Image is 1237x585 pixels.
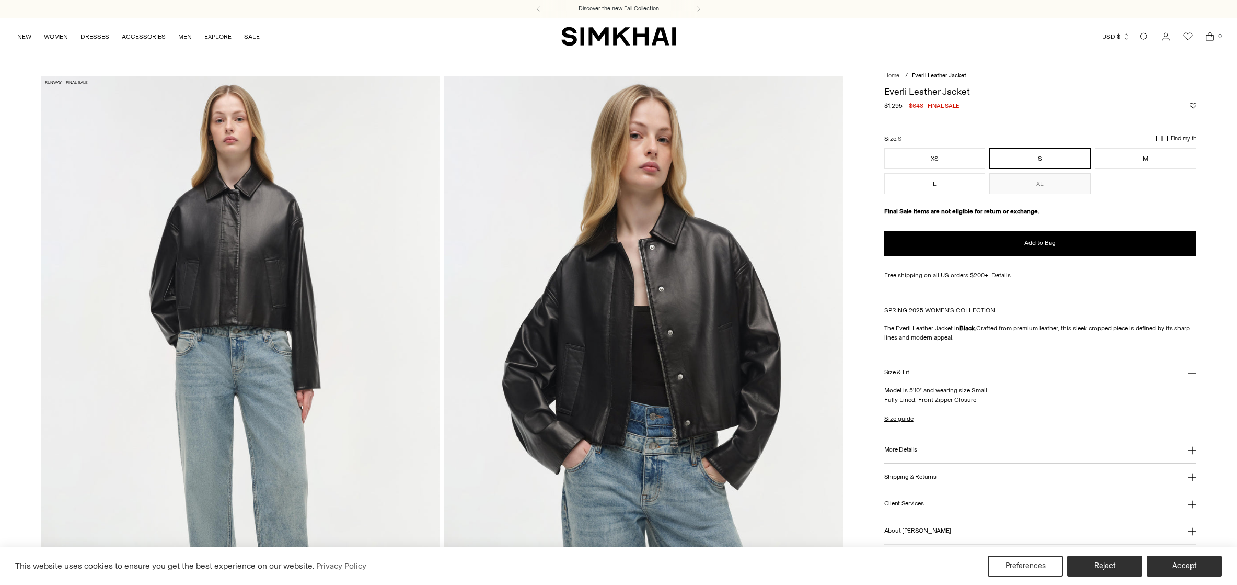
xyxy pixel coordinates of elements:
[884,101,903,110] s: $1,295
[898,136,901,142] span: S
[884,436,1196,463] button: More Details
[884,134,901,144] label: Size:
[1147,556,1222,577] button: Accept
[884,148,986,169] button: XS
[244,25,260,48] a: SALE
[1024,239,1056,248] span: Add to Bag
[884,500,924,507] h3: Client Services
[561,26,676,47] a: SIMKHAI
[884,490,1196,517] button: Client Services
[884,414,914,423] a: Size guide
[1177,26,1198,47] a: Wishlist
[1215,31,1224,41] span: 0
[884,87,1196,96] h1: Everli Leather Jacket
[1190,103,1196,109] button: Add to Wishlist
[1067,556,1142,577] button: Reject
[204,25,232,48] a: EXPLORE
[905,72,908,81] div: /
[884,369,909,376] h3: Size & Fit
[884,231,1196,256] button: Add to Bag
[1095,148,1196,169] button: M
[988,556,1063,577] button: Preferences
[884,72,1196,81] nav: breadcrumbs
[884,173,986,194] button: L
[15,561,315,571] span: This website uses cookies to ensure you get the best experience on our website.
[884,307,995,314] a: SPRING 2025 WOMEN'S COLLECTION
[884,386,1196,404] p: Model is 5'10" and wearing size Small Fully Lined, Front Zipper Closure
[912,72,966,79] span: Everli Leather Jacket
[884,359,1196,386] button: Size & Fit
[80,25,109,48] a: DRESSES
[579,5,659,13] a: Discover the new Fall Collection
[884,72,899,79] a: Home
[884,527,951,534] h3: About [PERSON_NAME]
[884,323,1196,342] p: The Everli Leather Jacket in Crafted from premium leather, this sleek cropped piece is defined by...
[989,148,1091,169] button: S
[178,25,192,48] a: MEN
[884,208,1039,215] strong: Final Sale items are not eligible for return or exchange.
[884,271,1196,280] div: Free shipping on all US orders $200+
[17,25,31,48] a: NEW
[909,101,923,110] span: $648
[884,446,917,453] h3: More Details
[884,464,1196,490] button: Shipping & Returns
[44,25,68,48] a: WOMEN
[991,271,1011,280] a: Details
[1199,26,1220,47] a: Open cart modal
[1134,26,1154,47] a: Open search modal
[1155,26,1176,47] a: Go to the account page
[989,173,1091,194] button: XL
[315,558,368,574] a: Privacy Policy (opens in a new tab)
[884,517,1196,544] button: About [PERSON_NAME]
[884,474,937,480] h3: Shipping & Returns
[959,324,976,332] strong: Black.
[1102,25,1130,48] button: USD $
[122,25,166,48] a: ACCESSORIES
